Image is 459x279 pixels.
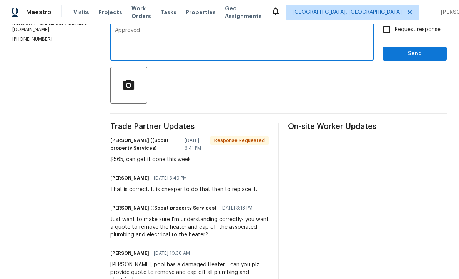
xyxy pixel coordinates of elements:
[154,249,190,257] span: [DATE] 10:38 AM
[293,8,402,16] span: [GEOGRAPHIC_DATA], [GEOGRAPHIC_DATA]
[110,216,269,239] div: Just want to make sure I'm understanding correctly- you want a quote to remove the heater and cap...
[288,123,447,130] span: On-site Worker Updates
[225,5,262,20] span: Geo Assignments
[12,36,92,43] p: [PHONE_NUMBER]
[110,204,216,212] h6: [PERSON_NAME] ((Scout property Services)
[26,8,52,16] span: Maestro
[383,47,447,61] button: Send
[131,5,151,20] span: Work Orders
[110,249,149,257] h6: [PERSON_NAME]
[211,137,268,144] span: Response Requested
[186,8,216,16] span: Properties
[73,8,89,16] span: Visits
[389,49,441,59] span: Send
[12,20,92,33] p: [PERSON_NAME][EMAIL_ADDRESS][DOMAIN_NAME]
[115,28,369,54] textarea: Approved
[395,26,441,34] span: Request response
[154,174,187,182] span: [DATE] 3:49 PM
[221,204,253,212] span: [DATE] 3:18 PM
[110,156,269,163] div: $565, can get it done this week
[110,174,149,182] h6: [PERSON_NAME]
[110,123,269,130] span: Trade Partner Updates
[110,186,257,193] div: That is correct. It is cheaper to do that then to replace it.
[98,8,122,16] span: Projects
[185,137,206,152] span: [DATE] 6:41 PM
[160,10,176,15] span: Tasks
[110,137,180,152] h6: [PERSON_NAME] ((Scout property Services)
